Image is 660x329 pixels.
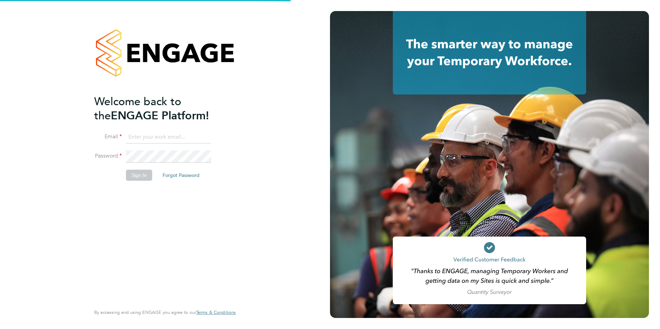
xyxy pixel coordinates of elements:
button: Sign In [126,170,152,181]
span: By accessing and using ENGAGE you agree to our [94,309,236,315]
button: Forgot Password [157,170,205,181]
label: Email [94,133,122,140]
input: Enter your work email... [126,131,211,143]
span: Welcome back to the [94,95,181,122]
a: Terms & Conditions [196,310,236,315]
h2: ENGAGE Platform! [94,94,229,123]
label: Password [94,152,122,160]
